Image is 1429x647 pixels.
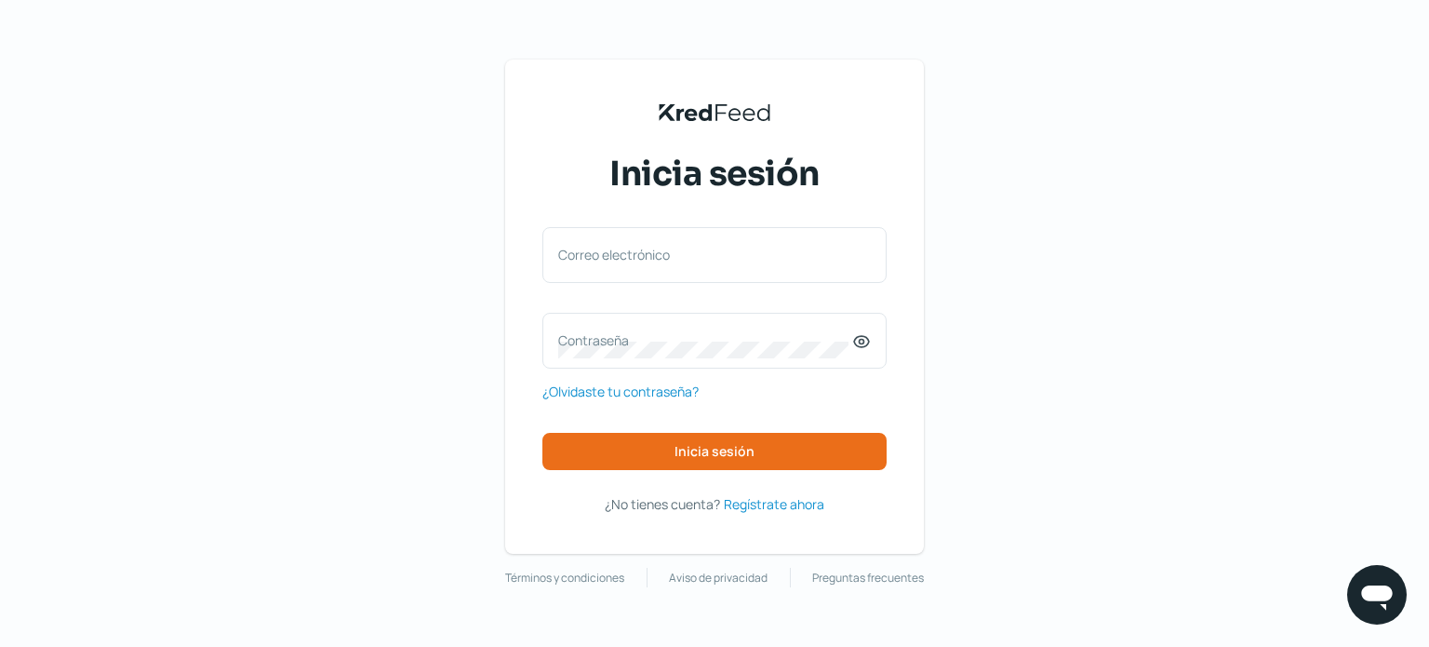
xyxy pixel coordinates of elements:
img: chatIcon [1358,576,1396,613]
label: Contraseña [558,331,852,349]
a: ¿Olvidaste tu contraseña? [542,380,699,403]
button: Inicia sesión [542,433,887,470]
a: Regístrate ahora [724,492,824,516]
a: Aviso de privacidad [669,568,768,588]
span: Inicia sesión [609,151,820,197]
span: ¿No tienes cuenta? [605,495,720,513]
label: Correo electrónico [558,246,852,263]
a: Preguntas frecuentes [812,568,924,588]
span: Inicia sesión [674,445,755,458]
a: Términos y condiciones [505,568,624,588]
